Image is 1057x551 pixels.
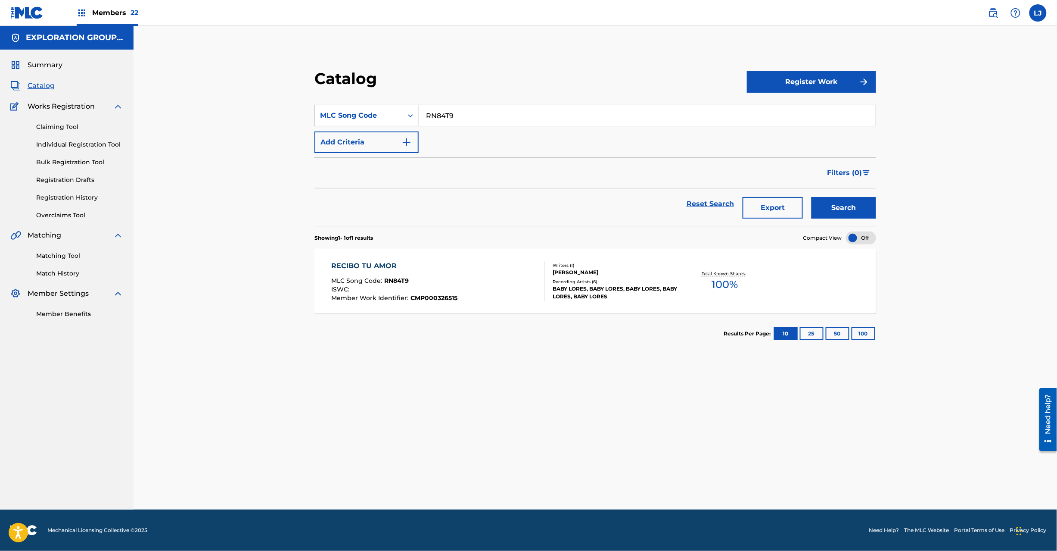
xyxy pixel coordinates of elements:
img: Works Registration [10,101,22,112]
img: MLC Logo [10,6,44,19]
img: filter [863,170,870,175]
div: Help [1007,4,1024,22]
span: 100 % [712,277,738,292]
a: Reset Search [682,194,738,213]
span: ISWC : [331,285,351,293]
span: Catalog [28,81,55,91]
span: Compact View [803,234,842,242]
span: RN84T9 [384,277,409,285]
a: Claiming Tool [36,122,123,131]
a: Need Help? [869,526,899,534]
p: Total Known Shares: [702,270,748,277]
span: CMP000326515 [410,294,457,302]
a: Privacy Policy [1010,526,1047,534]
div: RECIBO TU AMOR [331,261,457,271]
a: RECIBO TU AMORMLC Song Code:RN84T9ISWC:Member Work Identifier:CMP000326515Writers (1)[PERSON_NAME... [314,249,876,313]
span: Matching [28,230,61,241]
div: Writers ( 1 ) [553,262,678,269]
img: logo [10,525,37,535]
div: MLC Song Code [320,110,398,121]
span: Filters ( 0 ) [827,168,862,178]
a: Matching Tool [36,251,123,260]
img: 9d2ae6d4665cec9f34b9.svg [401,137,412,147]
h5: EXPLORATION GROUP LLC [26,33,123,43]
div: [PERSON_NAME] [553,269,678,276]
img: Member Settings [10,288,21,299]
p: Results Per Page: [724,330,773,338]
a: Bulk Registration Tool [36,158,123,167]
img: Accounts [10,33,21,43]
a: Overclaims Tool [36,211,123,220]
a: Match History [36,269,123,278]
a: Registration History [36,193,123,202]
span: Summary [28,60,62,70]
span: Members [92,8,138,18]
a: The MLC Website [905,526,949,534]
iframe: Chat Widget [1014,510,1057,551]
a: Member Benefits [36,310,123,319]
img: expand [113,288,123,299]
a: Portal Terms of Use [954,526,1005,534]
button: Export [743,197,803,219]
button: 25 [800,327,824,340]
img: f7272a7cc735f4ea7f67.svg [859,77,869,87]
img: Matching [10,230,21,241]
p: Showing 1 - 1 of 1 results [314,234,373,242]
img: Summary [10,60,21,70]
a: Individual Registration Tool [36,140,123,149]
span: Member Settings [28,288,89,299]
img: Top Rightsholders [77,8,87,18]
span: 22 [131,9,138,17]
div: User Menu [1029,4,1047,22]
h2: Catalog [314,69,381,88]
iframe: Resource Center [1033,385,1057,454]
img: expand [113,101,123,112]
a: CatalogCatalog [10,81,55,91]
a: Public Search [985,4,1002,22]
div: Drag [1017,518,1022,544]
button: Search [811,197,876,219]
span: Works Registration [28,101,95,112]
img: Catalog [10,81,21,91]
span: Mechanical Licensing Collective © 2025 [47,526,147,534]
a: Registration Drafts [36,175,123,185]
span: MLC Song Code : [331,277,384,285]
a: SummarySummary [10,60,62,70]
span: Member Work Identifier : [331,294,410,302]
div: BABY LORES, BABY LORES, BABY LORES, BABY LORES, BABY LORES [553,285,678,301]
img: help [1010,8,1021,18]
button: 10 [774,327,798,340]
button: Filters (0) [822,162,876,184]
button: 100 [852,327,875,340]
img: search [988,8,998,18]
div: Recording Artists ( 6 ) [553,279,678,285]
button: Register Work [747,71,876,93]
button: Add Criteria [314,131,419,153]
form: Search Form [314,105,876,227]
button: 50 [826,327,849,340]
img: expand [113,230,123,241]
